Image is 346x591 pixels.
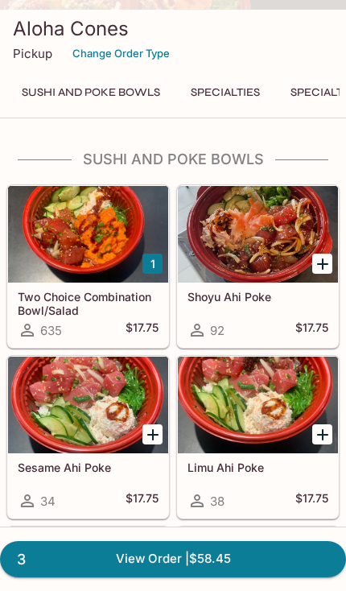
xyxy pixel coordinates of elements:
button: Add Sesame Ahi Poke [142,424,163,444]
h5: $17.75 [295,491,328,510]
button: Sushi and Poke Bowls [13,81,169,103]
div: Limu Ahi Poke [178,357,338,453]
h4: Sushi and Poke Bowls [6,151,340,168]
a: Limu Ahi Poke38$17.75 [177,356,339,519]
div: Shoyu Ahi Poke [178,186,338,283]
a: Two Choice Combination Bowl/Salad635$17.75 [7,185,169,348]
button: Add Two Choice Combination Bowl/Salad [142,254,163,274]
span: 38 [210,494,224,509]
p: Pickup [13,46,52,61]
span: 34 [40,494,56,509]
div: Sesame Ahi Poke [8,357,168,453]
h5: Limu Ahi Poke [187,461,328,474]
span: 3 [7,548,35,571]
h5: Two Choice Combination Bowl/Salad [18,290,159,316]
h5: $17.75 [126,491,159,510]
span: 635 [40,323,62,338]
button: Add Shoyu Ahi Poke [312,254,332,274]
h5: $17.75 [295,320,328,340]
a: Shoyu Ahi Poke92$17.75 [177,185,339,348]
button: Add Limu Ahi Poke [312,424,332,444]
h3: Aloha Cones [13,16,333,41]
h5: Shoyu Ahi Poke [187,290,328,304]
h5: $17.75 [126,320,159,340]
h5: Sesame Ahi Poke [18,461,159,474]
button: Specialties [182,81,269,103]
span: 92 [210,323,224,338]
button: Change Order Type [65,41,177,66]
a: Sesame Ahi Poke34$17.75 [7,356,169,519]
div: Two Choice Combination Bowl/Salad [8,186,168,283]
